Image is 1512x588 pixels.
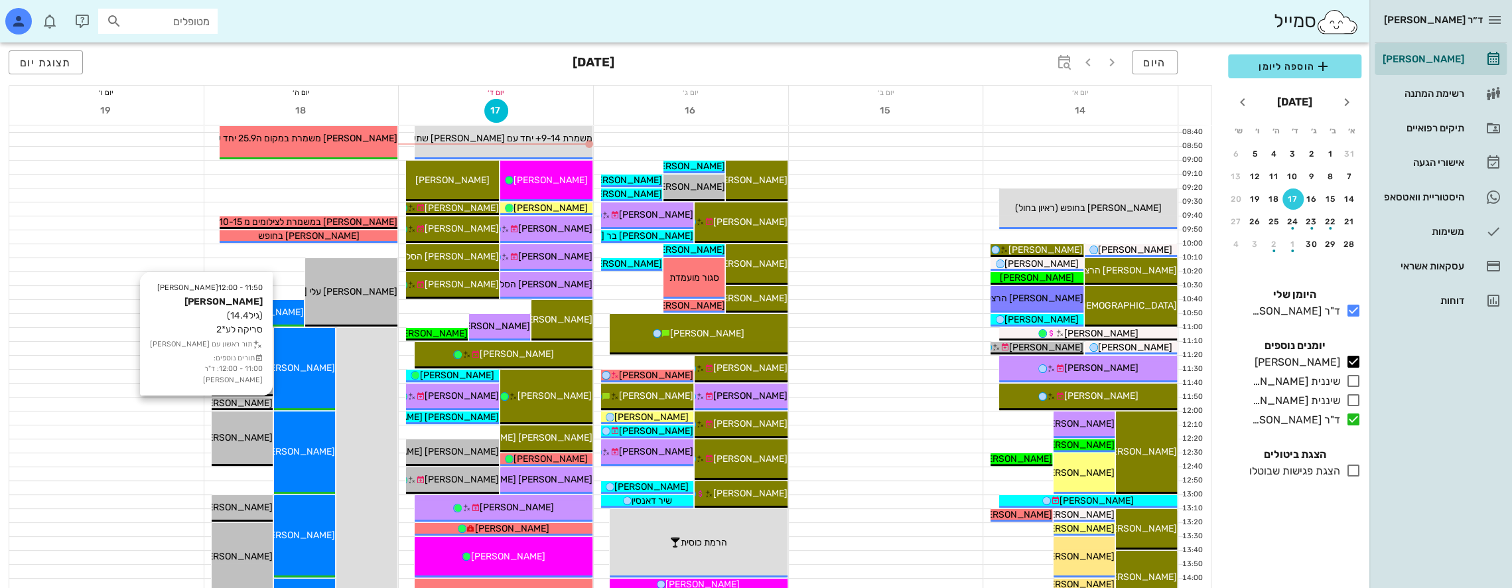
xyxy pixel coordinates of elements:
[1263,217,1284,226] div: 25
[594,86,788,99] div: יום ג׳
[619,370,693,381] span: [PERSON_NAME]
[1301,234,1322,255] button: 30
[619,425,693,437] span: [PERSON_NAME]
[1301,166,1322,187] button: 9
[1225,234,1247,255] button: 4
[669,537,727,548] span: הרמת כוסית🍸
[1103,571,1177,583] span: [PERSON_NAME]
[1228,338,1361,354] h4: יומנים נוספים
[517,390,592,402] span: [PERSON_NAME]
[1282,143,1304,165] button: 3
[1178,350,1205,361] div: 11:20
[1178,141,1205,152] div: 08:50
[1301,240,1322,249] div: 30
[669,272,719,283] span: סגור מועמדת
[1263,166,1284,187] button: 11
[713,362,788,374] span: [PERSON_NAME]
[1245,194,1266,204] div: 19
[1320,234,1341,255] button: 29
[1040,418,1115,429] span: [PERSON_NAME]
[1339,172,1360,181] div: 7
[1225,149,1247,159] div: 6
[1178,322,1205,333] div: 11:00
[258,230,360,242] span: [PERSON_NAME] בחופש
[261,362,335,374] span: [PERSON_NAME]
[670,328,744,339] span: [PERSON_NAME]
[1178,433,1205,445] div: 12:20
[650,181,724,192] span: [PERSON_NAME]
[1008,244,1083,256] span: [PERSON_NAME]
[415,175,490,186] span: [PERSON_NAME]
[470,551,545,562] span: [PERSON_NAME]
[518,223,592,234] span: [PERSON_NAME]
[1040,523,1115,534] span: [PERSON_NAME]
[1178,419,1205,431] div: 12:10
[94,105,118,116] span: 19
[1375,216,1507,248] a: משימות
[789,86,983,99] div: יום ב׳
[1247,374,1340,390] div: שיננית [PERSON_NAME]
[1178,545,1205,556] div: 13:40
[425,474,499,485] span: [PERSON_NAME]
[1178,224,1205,236] div: 09:50
[1245,234,1266,255] button: 3
[406,251,499,262] span: [PERSON_NAME] הסל
[484,99,508,123] button: 17
[1004,314,1079,325] span: [PERSON_NAME]
[679,105,703,116] span: 16
[1178,294,1205,305] div: 10:40
[1282,149,1304,159] div: 3
[425,223,499,234] span: [PERSON_NAME]
[311,133,592,144] span: משמרת 9-14+ יחד עם [PERSON_NAME] שתעבוד עד 1230 (אחכ שיננית)
[1282,234,1304,255] button: 1
[1060,495,1134,506] span: [PERSON_NAME]
[650,300,724,311] span: [PERSON_NAME]
[957,509,1052,520] span: [PERSON_NAME] רמות
[39,11,47,19] span: תג
[419,370,494,381] span: [PERSON_NAME]
[1225,188,1247,210] button: 20
[289,105,313,116] span: 18
[1178,155,1205,166] div: 09:00
[713,216,788,228] span: [PERSON_NAME]
[1263,240,1284,249] div: 2
[261,530,335,541] span: [PERSON_NAME]
[978,453,1052,465] span: [PERSON_NAME]
[1040,509,1115,520] span: [PERSON_NAME]
[1178,489,1205,500] div: 13:00
[198,551,273,562] span: [PERSON_NAME]
[518,314,592,325] span: [PERSON_NAME]
[1245,166,1266,187] button: 12
[1320,217,1341,226] div: 22
[1239,58,1351,74] span: הוספה ליומן
[1245,143,1266,165] button: 5
[1339,217,1360,226] div: 21
[1178,378,1205,389] div: 11:40
[1272,89,1318,115] button: [DATE]
[219,216,397,228] span: [PERSON_NAME] במשמרת לצילומים מ 10-15
[1143,56,1166,69] span: היום
[425,390,499,402] span: [PERSON_NAME]
[1263,194,1284,204] div: 18
[1228,447,1361,463] h4: הצגת ביטולים
[619,390,693,402] span: [PERSON_NAME]
[1249,354,1340,370] div: [PERSON_NAME]
[1320,194,1341,204] div: 15
[1004,258,1079,269] span: [PERSON_NAME]
[1225,211,1247,232] button: 27
[1339,166,1360,187] button: 7
[1178,405,1205,417] div: 12:00
[348,411,499,423] span: [PERSON_NAME] [PERSON_NAME]
[1132,50,1178,74] button: היום
[479,502,553,513] span: [PERSON_NAME]
[1225,172,1247,181] div: 13
[1178,447,1205,459] div: 12:30
[1320,211,1341,232] button: 22
[713,390,788,402] span: [PERSON_NAME]
[1244,463,1340,479] div: הצגת פגישות שבוטלו
[1263,234,1284,255] button: 2
[425,202,499,214] span: [PERSON_NAME]
[1301,217,1322,226] div: 23
[289,99,313,123] button: 18
[1301,194,1322,204] div: 16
